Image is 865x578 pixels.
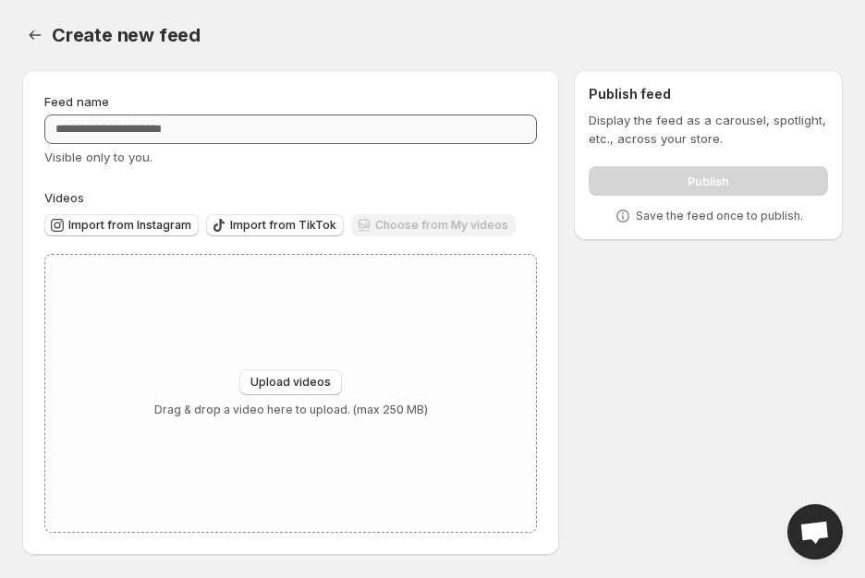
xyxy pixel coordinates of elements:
p: Drag & drop a video here to upload. (max 250 MB) [154,403,428,417]
span: Visible only to you. [44,150,152,164]
span: Import from Instagram [68,218,191,233]
span: Import from TikTok [230,218,336,233]
div: Open chat [787,504,843,560]
button: Settings [22,22,48,48]
span: Upload videos [250,375,331,390]
h2: Publish feed [589,85,828,103]
button: Import from TikTok [206,214,344,236]
button: Import from Instagram [44,214,199,236]
p: Display the feed as a carousel, spotlight, etc., across your store. [589,111,828,148]
span: Videos [44,190,84,205]
span: Create new feed [52,24,201,46]
span: Feed name [44,94,109,109]
p: Save the feed once to publish. [636,209,803,223]
button: Upload videos [239,369,342,395]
